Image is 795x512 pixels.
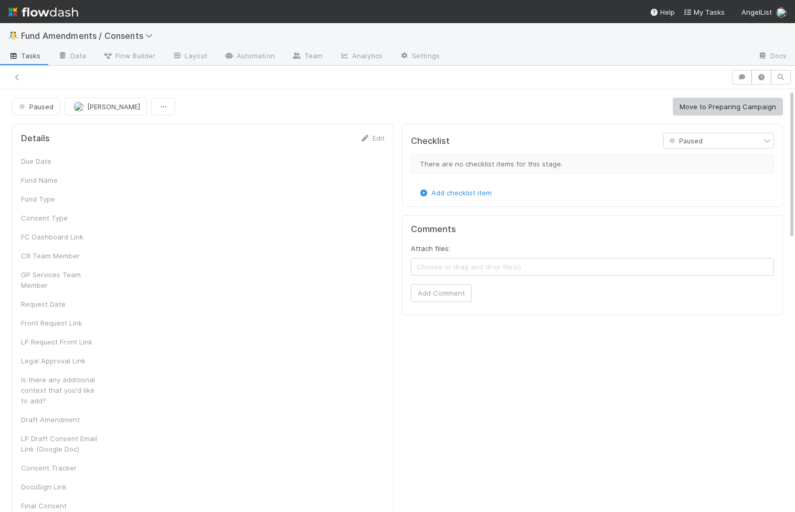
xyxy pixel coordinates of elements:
[21,374,100,406] div: Is there any additional context that you'd like to add?
[667,137,703,145] span: Paused
[360,134,385,142] a: Edit
[21,30,158,41] span: Fund Amendments / Consents
[21,433,100,454] div: LP Draft Consent Email Link (Google Doc)
[65,98,147,116] button: [PERSON_NAME]
[21,232,100,242] div: FC Dashboard Link
[21,463,100,473] div: Consent Tracker
[331,48,391,65] a: Analytics
[21,213,100,223] div: Consent Type
[21,156,100,166] div: Due Date
[776,7,787,18] img: avatar_aa70801e-8de5-4477-ab9d-eb7c67de69c1.png
[21,175,100,185] div: Fund Name
[21,337,100,347] div: LP Request Front Link
[21,269,100,290] div: GP Services Team Member
[749,48,795,65] a: Docs
[103,50,155,61] span: Flow Builder
[419,189,492,197] a: Add checklist item
[411,154,775,174] div: There are no checklist items for this stage.
[21,250,100,261] div: CR Team Member
[21,414,100,425] div: Draft Amendment
[17,102,54,111] span: Paused
[164,48,216,65] a: Layout
[12,98,60,116] button: Paused
[8,31,19,40] span: 🤼
[21,299,100,309] div: Request Date
[73,101,84,112] img: avatar_aa70801e-8de5-4477-ab9d-eb7c67de69c1.png
[411,284,472,302] button: Add Comment
[283,48,331,65] a: Team
[94,48,164,65] a: Flow Builder
[8,50,41,61] span: Tasks
[650,7,675,17] div: Help
[21,194,100,204] div: Fund Type
[673,98,783,116] button: Move to Preparing Campaign
[21,133,50,144] h5: Details
[21,482,100,492] div: DocuSign Link
[21,318,100,328] div: Front Request Link
[411,224,775,235] h5: Comments
[411,243,450,254] label: Attach files:
[87,102,140,111] span: [PERSON_NAME]
[216,48,283,65] a: Automation
[21,356,100,366] div: Legal Approval Link
[49,48,94,65] a: Data
[8,3,78,21] img: logo-inverted-e16ddd16eac7371096b0.svg
[391,48,448,65] a: Settings
[411,136,450,147] h5: Checklist
[411,258,774,275] span: Choose or drag and drop file(s)
[741,8,772,16] span: AngelList
[683,7,725,17] a: My Tasks
[683,8,725,16] span: My Tasks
